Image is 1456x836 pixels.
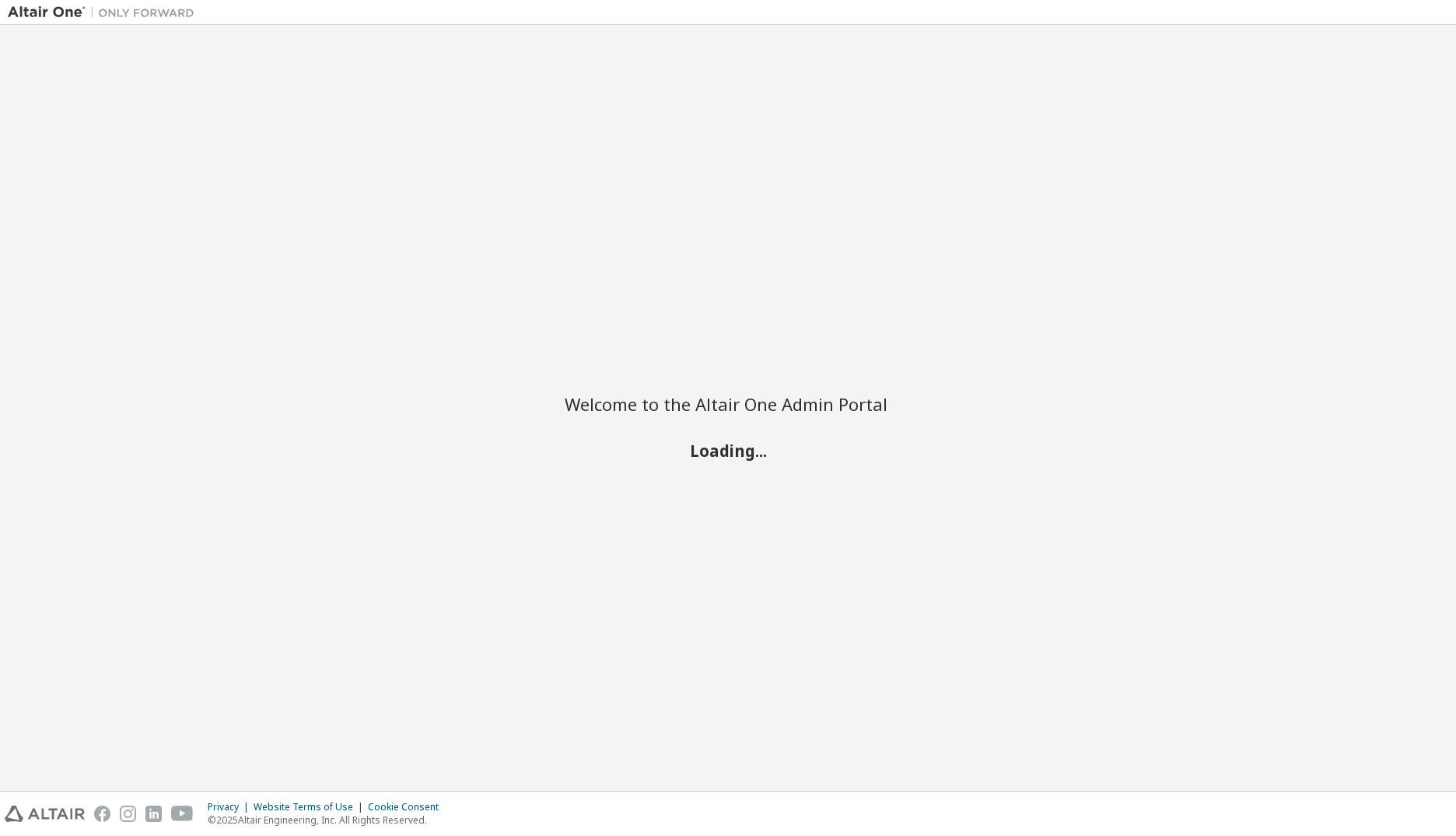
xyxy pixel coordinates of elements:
div: Cookie Consent [368,801,448,813]
p: © 2025 Altair Engineering, Inc. All Rights Reserved. [208,813,448,827]
img: facebook.svg [94,806,110,822]
img: Altair One [8,5,202,20]
div: Website Terms of Use [254,801,368,813]
h2: Welcome to the Altair One Admin Portal [565,393,891,415]
img: altair_logo.svg [5,806,85,822]
img: youtube.svg [171,806,194,822]
div: Privacy [208,801,254,813]
img: instagram.svg [120,806,136,822]
img: linkedin.svg [145,806,162,822]
h2: Loading... [565,441,891,461]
